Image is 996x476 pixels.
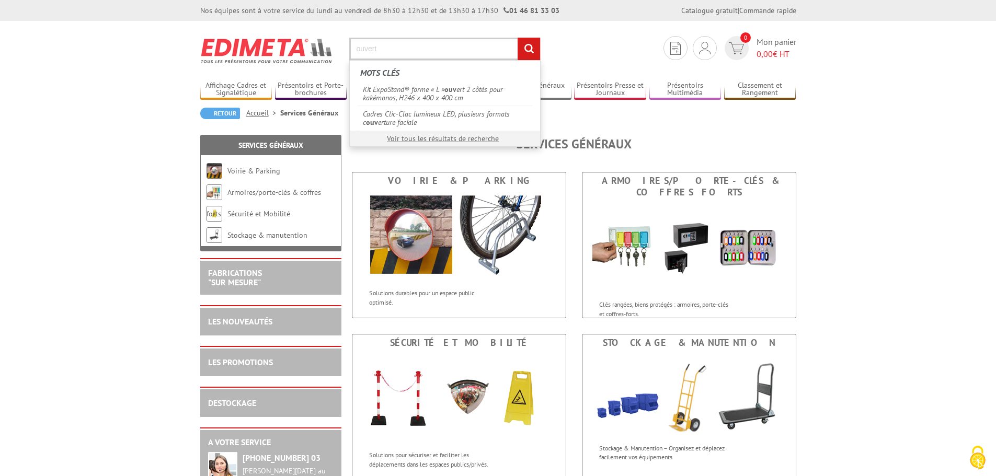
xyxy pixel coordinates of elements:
div: Sécurité et Mobilité [355,337,563,349]
p: Solutions pour sécuriser et faciliter les déplacements dans les espaces publics/privés. [369,450,499,468]
img: Cookies (fenêtre modale) [965,445,991,471]
img: Stockage & manutention [207,227,222,243]
img: Stockage & manutention [582,351,796,438]
img: Sécurité et Mobilité [362,351,556,445]
img: Voirie & Parking [207,163,222,179]
a: Présentoirs et Porte-brochures [275,81,347,98]
p: Clés rangées, biens protégés : armoires, porte-clés et coffres-forts. [599,300,729,318]
img: Edimeta [200,31,334,70]
a: Cadres Clic-Clac lumineux LED, plusieurs formats couverture faciale [358,106,532,130]
a: devis rapide 0 Mon panier 0,00€ HT [722,36,796,60]
div: | [681,5,796,16]
input: Rechercher un produit ou une référence... [349,38,541,60]
a: Armoires/porte-clés & coffres forts Armoires/porte-clés & coffres forts Clés rangées, biens proté... [582,172,796,318]
a: DESTOCKAGE [208,398,256,408]
a: Commande rapide [739,6,796,15]
strong: 01 46 81 33 03 [503,6,559,15]
a: Stockage & manutention [227,230,307,240]
a: LES PROMOTIONS [208,357,273,367]
a: Kit ExpoStand® forme « L »ouvert 2 côtés pour kakémonos, H246 x 400 x 400 cm [358,82,532,106]
p: Solutions durables pour un espace public optimisé. [369,288,499,306]
img: devis rapide [670,42,681,55]
span: Mots clés [360,67,399,78]
input: rechercher [518,38,540,60]
span: € HT [757,48,796,60]
span: 0,00 [757,49,773,59]
a: Présentoirs Presse et Journaux [574,81,646,98]
strong: [PHONE_NUMBER] 03 [243,452,320,463]
div: Voirie & Parking [355,175,563,187]
em: ouv [366,118,378,127]
a: Présentoirs Multimédia [649,81,722,98]
div: Nos équipes sont à votre service du lundi au vendredi de 8h30 à 12h30 et de 13h30 à 17h30 [200,5,559,16]
em: ouv [444,85,456,94]
img: devis rapide [699,42,711,54]
img: devis rapide [729,42,744,54]
a: Catalogue gratuit [681,6,738,15]
button: Cookies (fenêtre modale) [959,440,996,476]
a: Classement et Rangement [724,81,796,98]
a: Voir tous les résultats de recherche [387,134,499,143]
a: Armoires/porte-clés & coffres forts [207,188,321,218]
img: Armoires/porte-clés & coffres forts [592,201,786,295]
li: Services Généraux [280,108,338,118]
p: Stockage & Manutention – Organisez et déplacez facilement vos équipements [599,444,729,461]
div: Rechercher un produit ou une référence... [349,60,541,147]
div: Armoires/porte-clés & coffres forts [585,175,793,198]
a: FABRICATIONS"Sur Mesure" [208,268,262,287]
a: Sécurité et Mobilité [227,209,290,218]
span: Mon panier [757,36,796,60]
h2: A votre service [208,438,334,447]
div: Stockage & manutention [585,337,793,349]
a: Voirie & Parking [227,166,280,176]
a: Voirie & Parking Voirie & Parking Solutions durables pour un espace public optimisé. [352,172,566,318]
a: Services Généraux [238,141,303,150]
span: 0 [740,32,751,43]
a: Retour [200,108,240,119]
a: LES NOUVEAUTÉS [208,316,272,327]
img: Armoires/porte-clés & coffres forts [207,184,222,200]
a: Affichage Cadres et Signalétique [200,81,272,98]
a: Accueil [246,108,280,118]
img: Voirie & Parking [362,189,556,283]
h1: Services Généraux [352,137,796,151]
